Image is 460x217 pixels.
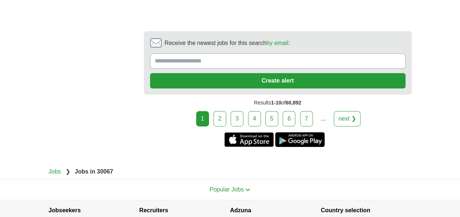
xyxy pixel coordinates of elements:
[245,188,250,191] img: toggle icon
[275,132,325,147] a: Get the Android app
[196,111,209,126] div: 1
[165,39,290,47] span: Receive the newest jobs for this search :
[283,111,295,126] a: 6
[210,186,244,193] span: Popular Jobs
[66,168,70,175] span: ❯
[49,168,61,175] a: Jobs
[271,100,281,106] span: 1-10
[300,111,313,126] a: 7
[248,111,261,126] a: 4
[265,111,278,126] a: 5
[266,40,288,46] a: by email
[75,168,113,175] strong: Jobs in 30067
[144,95,412,111] div: Results of
[334,111,361,126] a: next ❯
[316,111,330,126] div: ...
[285,100,301,106] span: 60,892
[231,111,243,126] a: 3
[213,111,226,126] a: 2
[224,132,274,147] a: Get the iPhone app
[150,73,405,88] button: Create alert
